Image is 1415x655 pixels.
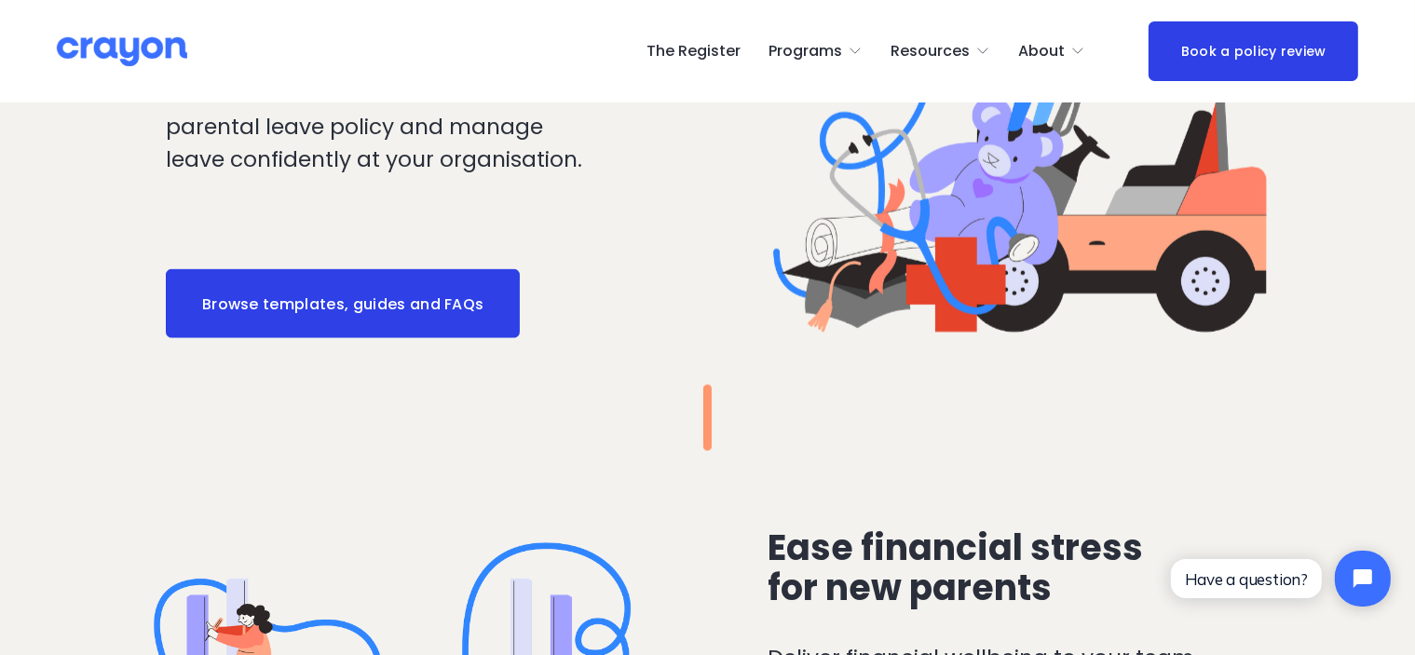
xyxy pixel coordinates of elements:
a: folder dropdown [1018,36,1085,66]
span: Programs [769,38,843,65]
span: About [1018,38,1065,65]
a: folder dropdown [891,36,990,66]
a: Browse templates, guides and FAQs [166,269,520,338]
a: The Register [646,36,741,66]
a: folder dropdown [769,36,864,66]
img: Crayon [57,35,187,68]
span: Ease financial stress for new parents [768,523,1150,612]
p: Use our free resources to build a new parental leave policy and manage leave confidently at your ... [166,78,593,176]
iframe: Tidio Chat [1155,535,1407,622]
span: Resources [891,38,970,65]
a: Book a policy review [1149,21,1358,82]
